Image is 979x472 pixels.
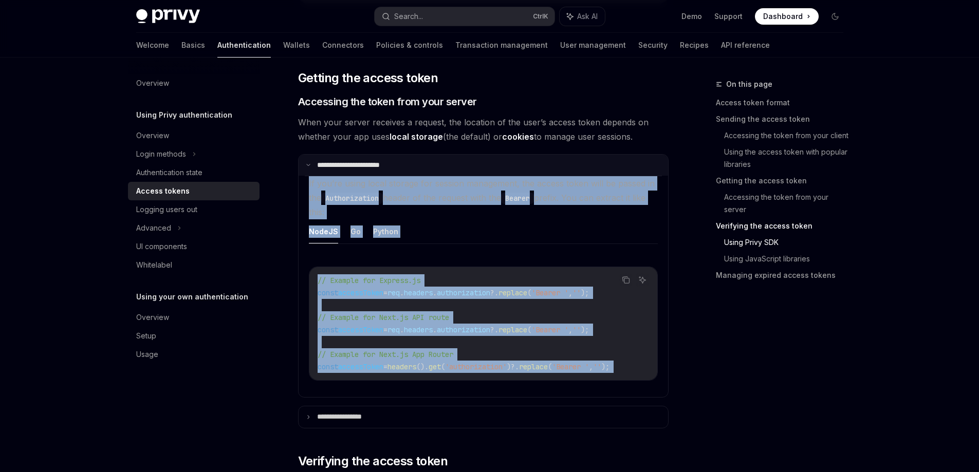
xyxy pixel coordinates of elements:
a: Sending the access token [716,111,852,127]
div: Login methods [136,148,186,160]
a: Transaction management [455,33,548,58]
a: Access tokens [128,182,260,200]
span: On this page [726,78,772,90]
button: Python [373,219,398,243]
span: . [433,325,437,334]
div: Advanced [136,222,171,234]
span: = [383,362,387,371]
a: Accessing the token from your client [724,127,852,144]
span: If you’re using local storage for session management, the access token will be passed in the head... [309,178,655,217]
span: authorization [437,288,490,297]
div: Usage [136,348,158,361]
span: ( [548,362,552,371]
a: Whitelabel [128,256,260,274]
span: ?. [490,288,498,297]
a: UI components [128,237,260,256]
a: Security [638,33,668,58]
span: 'Bearer ' [531,288,568,297]
span: ( [527,288,531,297]
span: . [400,325,404,334]
a: API reference [721,33,770,58]
span: 'Bearer ' [531,325,568,334]
a: Authentication state [128,163,260,182]
span: (). [416,362,429,371]
span: ( [527,325,531,334]
a: Getting the access token [716,173,852,189]
span: )?. [507,362,519,371]
span: ); [581,325,589,334]
span: 'authorization' [445,362,507,371]
div: Access tokens [136,185,190,197]
button: Ask AI [560,7,605,26]
span: const [318,362,338,371]
a: Welcome [136,33,169,58]
a: Recipes [680,33,709,58]
button: NodeJS [309,219,338,243]
a: Demo [681,11,702,22]
a: Access token format [716,95,852,111]
button: Copy the contents from the code block [619,273,633,287]
span: , [568,325,572,334]
span: '' [593,362,601,371]
span: . [433,288,437,297]
span: accessToken [338,362,383,371]
a: Using the access token with popular libraries [724,144,852,173]
a: Policies & controls [376,33,443,58]
div: Overview [136,129,169,142]
a: Basics [181,33,205,58]
span: = [383,288,387,297]
a: Managing expired access tokens [716,267,852,284]
button: Go [350,219,361,243]
span: // Example for Express.js [318,276,420,285]
a: Accessing the token from your server [724,189,852,218]
a: Dashboard [755,8,819,25]
a: Setup [128,327,260,345]
span: Accessing the token from your server [298,95,477,109]
a: Verifying the access token [716,218,852,234]
span: ); [601,362,609,371]
button: Toggle dark mode [827,8,843,25]
span: req [387,288,400,297]
a: Using JavaScript libraries [724,251,852,267]
div: Search... [394,10,423,23]
span: replace [519,362,548,371]
span: replace [498,288,527,297]
div: Overview [136,77,169,89]
div: Setup [136,330,156,342]
a: Logging users out [128,200,260,219]
span: Verifying the access token [298,453,448,469]
a: Overview [128,126,260,145]
a: Overview [128,74,260,92]
span: '' [572,325,581,334]
div: UI components [136,240,187,253]
strong: local storage [390,131,443,142]
span: Ask AI [577,11,598,22]
span: Getting the access token [298,70,438,86]
div: Logging users out [136,203,197,216]
span: // Example for Next.js App Router [318,350,453,359]
span: Ctrl K [533,12,548,21]
button: Ask AI [636,273,649,287]
span: ?. [490,325,498,334]
span: authorization [437,325,490,334]
a: Authentication [217,33,271,58]
code: Authorization [321,193,383,204]
span: get [429,362,441,371]
span: headers [404,325,433,334]
span: ( [441,362,445,371]
a: User management [560,33,626,58]
h5: Using Privy authentication [136,109,232,121]
span: , [589,362,593,371]
a: Support [714,11,743,22]
img: dark logo [136,9,200,24]
span: // Example for Next.js API route [318,313,449,322]
span: Dashboard [763,11,803,22]
span: ); [581,288,589,297]
div: Overview [136,311,169,324]
span: , [568,288,572,297]
span: const [318,288,338,297]
span: When your server receives a request, the location of the user’s access token depends on whether y... [298,115,669,144]
span: '' [572,288,581,297]
a: Usage [128,345,260,364]
span: = [383,325,387,334]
